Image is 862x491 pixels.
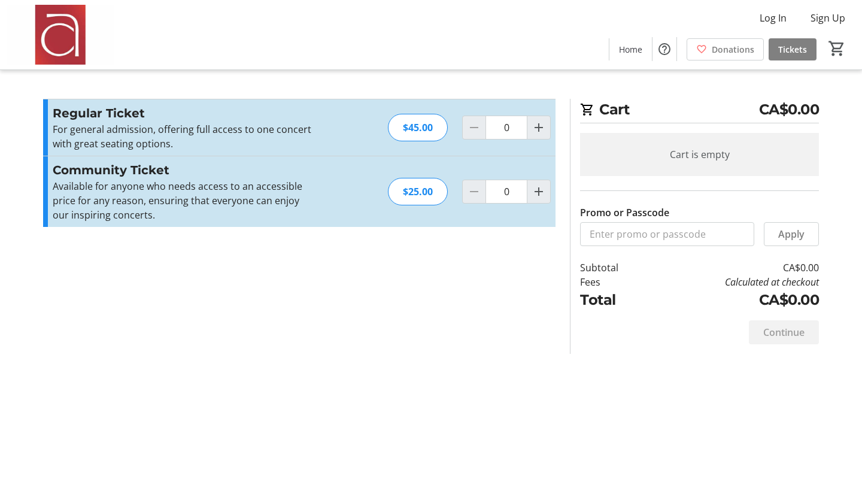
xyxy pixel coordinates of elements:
[485,116,527,140] input: Regular Ticket Quantity
[53,179,314,222] p: Available for anyone who needs access to an accessible price for any reason, ensuring that everyo...
[760,11,787,25] span: Log In
[53,122,314,151] p: For general admission, offering full access to one concert with great seating options.
[527,116,550,139] button: Increment by one
[7,5,114,65] img: Amadeus Choir of Greater Toronto 's Logo
[580,222,754,246] input: Enter promo or passcode
[580,133,819,176] div: Cart is empty
[527,180,550,203] button: Increment by one
[759,99,819,120] span: CA$0.00
[580,275,649,289] td: Fees
[687,38,764,60] a: Donations
[649,260,819,275] td: CA$0.00
[580,260,649,275] td: Subtotal
[53,161,314,179] h3: Community Ticket
[649,275,819,289] td: Calculated at checkout
[388,178,448,205] div: $25.00
[609,38,652,60] a: Home
[778,43,807,56] span: Tickets
[712,43,754,56] span: Donations
[485,180,527,204] input: Community Ticket Quantity
[652,37,676,61] button: Help
[769,38,817,60] a: Tickets
[750,8,796,28] button: Log In
[580,289,649,311] td: Total
[580,205,669,220] label: Promo or Passcode
[801,8,855,28] button: Sign Up
[53,104,314,122] h3: Regular Ticket
[778,227,805,241] span: Apply
[388,114,448,141] div: $45.00
[811,11,845,25] span: Sign Up
[619,43,642,56] span: Home
[649,289,819,311] td: CA$0.00
[764,222,819,246] button: Apply
[580,99,819,123] h2: Cart
[826,38,848,59] button: Cart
